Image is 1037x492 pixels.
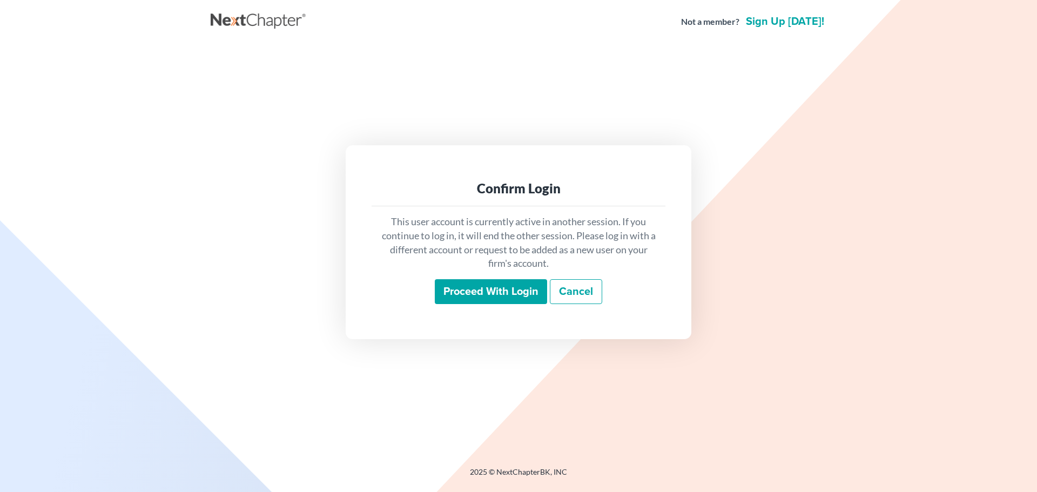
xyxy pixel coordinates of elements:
[681,16,739,28] strong: Not a member?
[211,467,826,486] div: 2025 © NextChapterBK, INC
[744,16,826,27] a: Sign up [DATE]!
[435,279,547,304] input: Proceed with login
[380,180,657,197] div: Confirm Login
[550,279,602,304] a: Cancel
[380,215,657,271] p: This user account is currently active in another session. If you continue to log in, it will end ...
